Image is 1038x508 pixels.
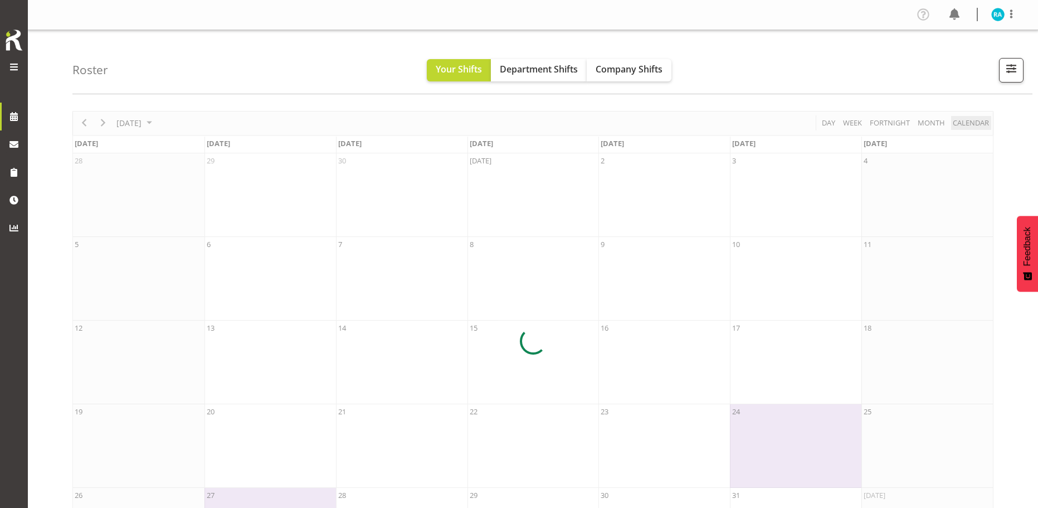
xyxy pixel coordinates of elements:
[500,63,578,75] span: Department Shifts
[1017,216,1038,292] button: Feedback - Show survey
[991,8,1005,21] img: rachna-anderson11498.jpg
[587,59,671,81] button: Company Shifts
[491,59,587,81] button: Department Shifts
[436,63,482,75] span: Your Shifts
[72,64,108,76] h4: Roster
[427,59,491,81] button: Your Shifts
[3,28,25,52] img: Rosterit icon logo
[999,58,1024,83] button: Filter Shifts
[1022,227,1032,266] span: Feedback
[596,63,662,75] span: Company Shifts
